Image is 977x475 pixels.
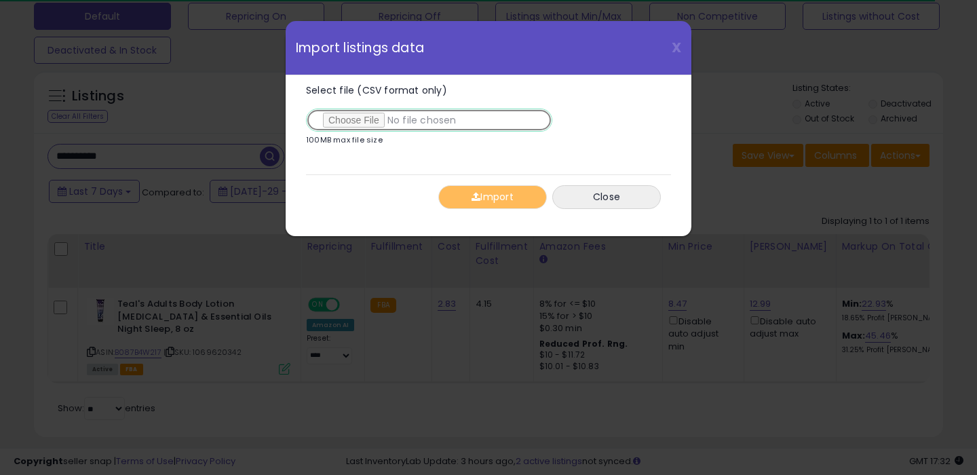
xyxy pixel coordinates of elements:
[296,41,424,54] span: Import listings data
[552,185,661,209] button: Close
[306,83,447,97] span: Select file (CSV format only)
[306,136,383,144] p: 100MB max file size
[672,38,681,57] span: X
[438,185,547,209] button: Import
